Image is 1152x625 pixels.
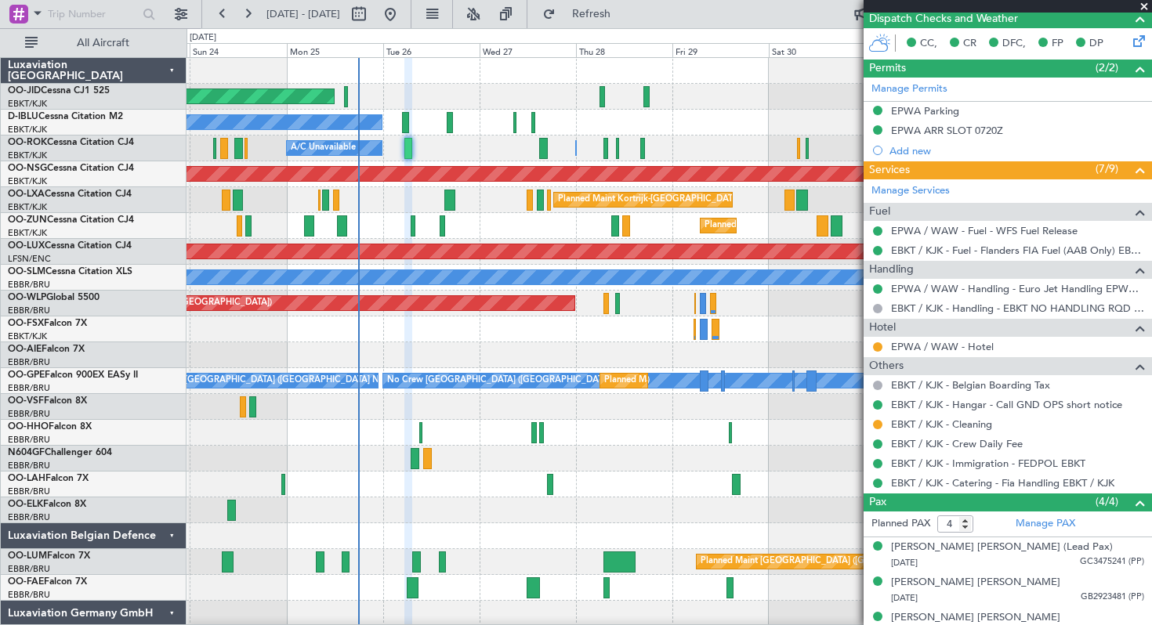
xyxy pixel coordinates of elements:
[8,345,42,354] span: OO-AIE
[8,319,44,328] span: OO-FSX
[576,43,672,57] div: Thu 28
[41,38,165,49] span: All Aircraft
[8,448,112,457] a: N604GFChallenger 604
[8,215,47,225] span: OO-ZUN
[8,486,50,497] a: EBBR/BRU
[291,136,356,160] div: A/C Unavailable
[891,224,1078,237] a: EPWA / WAW - Fuel - WFS Fuel Release
[8,124,47,135] a: EBKT/KJK
[891,476,1114,490] a: EBKT / KJK - Catering - Fia Handling EBKT / KJK
[147,369,409,392] div: No Crew [GEOGRAPHIC_DATA] ([GEOGRAPHIC_DATA] National)
[535,2,629,27] button: Refresh
[8,396,44,406] span: OO-VSF
[891,592,918,604] span: [DATE]
[8,577,87,587] a: OO-FAEFalcon 7X
[480,43,576,57] div: Wed 27
[8,112,123,121] a: D-IBLUCessna Citation M2
[8,422,49,432] span: OO-HHO
[8,86,41,96] span: OO-JID
[891,437,1023,450] a: EBKT / KJK - Crew Daily Fee
[8,138,134,147] a: OO-ROKCessna Citation CJ4
[891,340,994,353] a: EPWA / WAW - Hotel
[869,10,1018,28] span: Dispatch Checks and Weather
[1096,493,1118,510] span: (4/4)
[871,81,947,97] a: Manage Permits
[8,86,110,96] a: OO-JIDCessna CJ1 525
[190,31,216,45] div: [DATE]
[891,244,1144,257] a: EBKT / KJK - Fuel - Flanders FIA Fuel (AAB Only) EBKT / KJK
[8,551,47,561] span: OO-LUM
[8,474,45,483] span: OO-LAH
[383,43,480,57] div: Tue 26
[8,448,45,457] span: N604GF
[8,227,47,239] a: EBKT/KJK
[963,36,976,52] span: CR
[8,201,47,213] a: EBKT/KJK
[889,144,1144,157] div: Add new
[8,241,132,251] a: OO-LUXCessna Citation CJ4
[8,331,47,342] a: EBKT/KJK
[8,190,45,199] span: OO-LXA
[869,60,906,78] span: Permits
[891,417,992,431] a: EBKT / KJK - Cleaning
[8,150,47,161] a: EBKT/KJK
[8,589,50,601] a: EBBR/BRU
[1089,36,1103,52] span: DP
[8,293,46,302] span: OO-WLP
[1096,161,1118,177] span: (7/9)
[8,241,45,251] span: OO-LUX
[8,370,45,380] span: OO-GPE
[8,474,89,483] a: OO-LAHFalcon 7X
[8,345,85,354] a: OO-AIEFalcon 7X
[891,540,1113,555] div: [PERSON_NAME] [PERSON_NAME] (Lead Pax)
[1002,36,1026,52] span: DFC,
[891,302,1144,315] a: EBKT / KJK - Handling - EBKT NO HANDLING RQD FOR CJ
[1096,60,1118,76] span: (2/2)
[1016,516,1075,532] a: Manage PAX
[17,31,170,56] button: All Aircraft
[1081,591,1144,604] span: GB2923481 (PP)
[8,293,100,302] a: OO-WLPGlobal 5500
[604,369,888,392] div: Planned Maint [GEOGRAPHIC_DATA] ([GEOGRAPHIC_DATA] National)
[8,319,87,328] a: OO-FSXFalcon 7X
[1052,36,1063,52] span: FP
[8,356,50,368] a: EBBR/BRU
[8,500,43,509] span: OO-ELK
[920,36,937,52] span: CC,
[8,434,50,446] a: EBBR/BRU
[8,460,50,471] a: EBBR/BRU
[769,43,865,57] div: Sat 30
[8,267,132,276] a: OO-SLMCessna Citation XLS
[705,214,887,237] div: Planned Maint Kortrijk-[GEOGRAPHIC_DATA]
[891,124,1003,137] div: EPWA ARR SLOT 0720Z
[387,369,650,392] div: No Crew [GEOGRAPHIC_DATA] ([GEOGRAPHIC_DATA] National)
[891,282,1144,295] a: EPWA / WAW - Handling - Euro Jet Handling EPWA / WAW
[869,161,910,179] span: Services
[8,577,44,587] span: OO-FAE
[701,550,984,573] div: Planned Maint [GEOGRAPHIC_DATA] ([GEOGRAPHIC_DATA] National)
[891,557,918,569] span: [DATE]
[869,357,904,375] span: Others
[8,164,134,173] a: OO-NSGCessna Citation CJ4
[266,7,340,21] span: [DATE] - [DATE]
[8,563,50,575] a: EBBR/BRU
[672,43,769,57] div: Fri 29
[8,279,50,291] a: EBBR/BRU
[287,43,383,57] div: Mon 25
[8,112,38,121] span: D-IBLU
[8,370,138,380] a: OO-GPEFalcon 900EX EASy II
[891,457,1085,470] a: EBKT / KJK - Immigration - FEDPOL EBKT
[559,9,625,20] span: Refresh
[8,138,47,147] span: OO-ROK
[891,575,1060,591] div: [PERSON_NAME] [PERSON_NAME]
[1080,555,1144,569] span: GC3475241 (PP)
[869,203,890,221] span: Fuel
[190,43,286,57] div: Sun 24
[869,261,914,279] span: Handling
[8,408,50,420] a: EBBR/BRU
[8,267,45,276] span: OO-SLM
[871,183,950,199] a: Manage Services
[8,190,132,199] a: OO-LXACessna Citation CJ4
[8,396,87,406] a: OO-VSFFalcon 8X
[8,500,86,509] a: OO-ELKFalcon 8X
